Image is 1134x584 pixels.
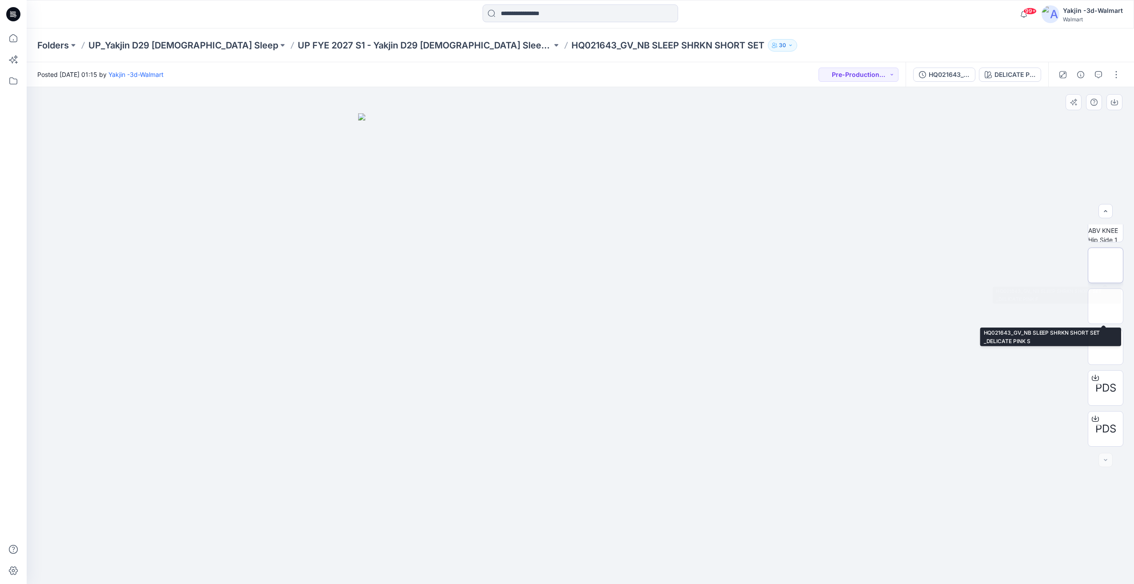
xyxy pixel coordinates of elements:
[1023,8,1037,15] span: 99+
[1095,421,1116,437] span: PDS
[37,39,69,52] a: Folders
[913,68,975,82] button: HQ021643_GV_NB SLEEP SHRKN SHORT SET
[358,113,803,584] img: eyJhbGciOiJIUzI1NiIsImtpZCI6IjAiLCJzbHQiOiJzZXMiLCJ0eXAiOiJKV1QifQ.eyJkYXRhIjp7InR5cGUiOiJzdG9yYW...
[37,70,164,79] span: Posted [DATE] 01:15 by
[979,68,1041,82] button: DELICATE PINK
[1042,5,1059,23] img: avatar
[994,70,1035,80] div: DELICATE PINK
[768,39,797,52] button: 30
[1063,5,1123,16] div: Yakjin -3d-Walmart
[88,39,278,52] a: UP_Yakjin D29 [DEMOGRAPHIC_DATA] Sleep
[1088,207,1123,242] img: WM MS 10 2PC-ABV KNEE Hip Side 1 wo Avatar
[1063,16,1123,23] div: Walmart
[571,39,764,52] p: HQ021643_GV_NB SLEEP SHRKN SHORT SET
[929,70,970,80] div: HQ021643_GV_NB SLEEP SHRKN SHORT SET
[108,71,164,78] a: Yakjin -3d-Walmart
[1074,68,1088,82] button: Details
[298,39,552,52] a: UP FYE 2027 S1 - Yakjin D29 [DEMOGRAPHIC_DATA] Sleepwear
[1095,380,1116,396] span: PDS
[779,40,786,50] p: 30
